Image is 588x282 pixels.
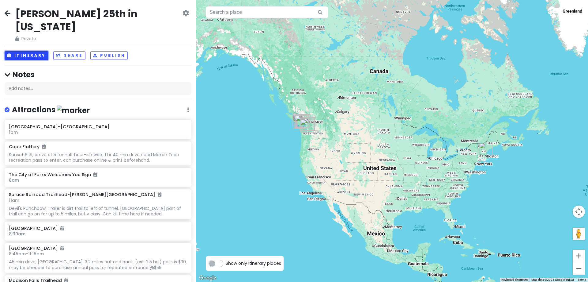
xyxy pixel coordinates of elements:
[9,144,46,149] h6: Cape Flattery
[9,245,64,251] h6: [GEOGRAPHIC_DATA]
[290,113,309,131] div: Rialto Beach
[294,112,312,130] div: Madison Falls Trailhead
[90,51,128,60] button: Publish
[299,114,317,133] div: Seattle Japanese Garden
[295,112,313,130] div: Fogtown Coffee Bar
[298,116,316,135] div: Museum of Glass
[9,124,187,129] h6: [GEOGRAPHIC_DATA]–[GEOGRAPHIC_DATA]
[9,177,19,183] span: 8am
[5,51,48,60] button: Itinerary
[9,192,161,197] h6: Spruce Railroad Trailhead-[PERSON_NAME][GEOGRAPHIC_DATA]
[9,231,25,237] span: 8:30am
[300,115,318,133] div: Rio Bravo
[226,260,281,267] span: Show only itinerary places
[9,259,187,270] div: 45 min drive, [GEOGRAPHIC_DATA], 3.2 miles out and back. (est. 2.5 hrs) pass is $30, may be cheap...
[298,117,316,135] div: Speedy One Hour Photo
[573,206,585,218] button: Map camera controls
[573,250,585,262] button: Zoom in
[293,112,312,130] div: Marymere Falls
[573,262,585,275] button: Zoom out
[300,115,319,133] div: 49010 SE Middle Fork Rd
[158,192,161,197] i: Added to itinerary
[206,6,328,18] input: Search a place
[9,197,19,203] span: 11am
[298,114,317,133] div: Uwajimaya Seattle
[9,226,187,231] h6: [GEOGRAPHIC_DATA]
[292,112,310,130] div: 202443 US-101
[9,206,187,217] div: Devil's Punchbowl Trailer is dirt trail to left of tunnel. [GEOGRAPHIC_DATA] part of trail can go...
[290,110,308,129] div: Cape Flattery
[298,116,316,134] div: Stadium High School
[531,278,574,281] span: Map data ©2025 Google, INEGI
[293,113,311,131] div: Hoh Rainforest Visitor Center
[198,274,218,282] img: Google
[15,7,181,33] h2: [PERSON_NAME] 25th in [US_STATE]
[291,113,310,131] div: The City of Forks Welcomes You Sign
[5,82,191,95] div: Add notes...
[9,152,187,163] div: Sunset 6:19, arrive at 5 for half hour-ish walk, 1 hr 40 min drive need Makah Tribe recreation pa...
[298,114,317,133] div: Fern Thai Eatery & Bar (Caphill)
[9,129,18,135] span: 1pm
[501,278,528,282] button: Keyboard shortcuts
[12,105,90,115] h4: Attractions
[93,172,97,177] i: Added to itinerary
[477,140,495,159] div: Harvard University
[42,145,46,149] i: Added to itinerary
[15,35,181,42] span: Private
[57,106,90,115] img: marker
[5,70,191,79] h4: Notes
[299,114,317,133] div: HoneyMe Bakery & Tea
[198,274,218,282] a: Open this area in Google Maps (opens a new window)
[53,51,85,60] button: Share
[9,251,44,257] span: 8:45am - 11:15am
[60,246,64,250] i: Added to itinerary
[9,172,187,177] h6: The City of Forks Welcomes You Sign
[578,278,586,281] a: Terms (opens in new tab)
[293,111,312,130] div: 1385 Whiskey Creek Beach Rd
[573,228,585,240] button: Drag Pegman onto the map to open Street View
[60,226,64,230] i: Added to itinerary
[293,112,311,130] div: Spruce Railroad Trailhead-Camp David Junior Road
[298,115,317,133] div: Seattle–Tacoma International Airport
